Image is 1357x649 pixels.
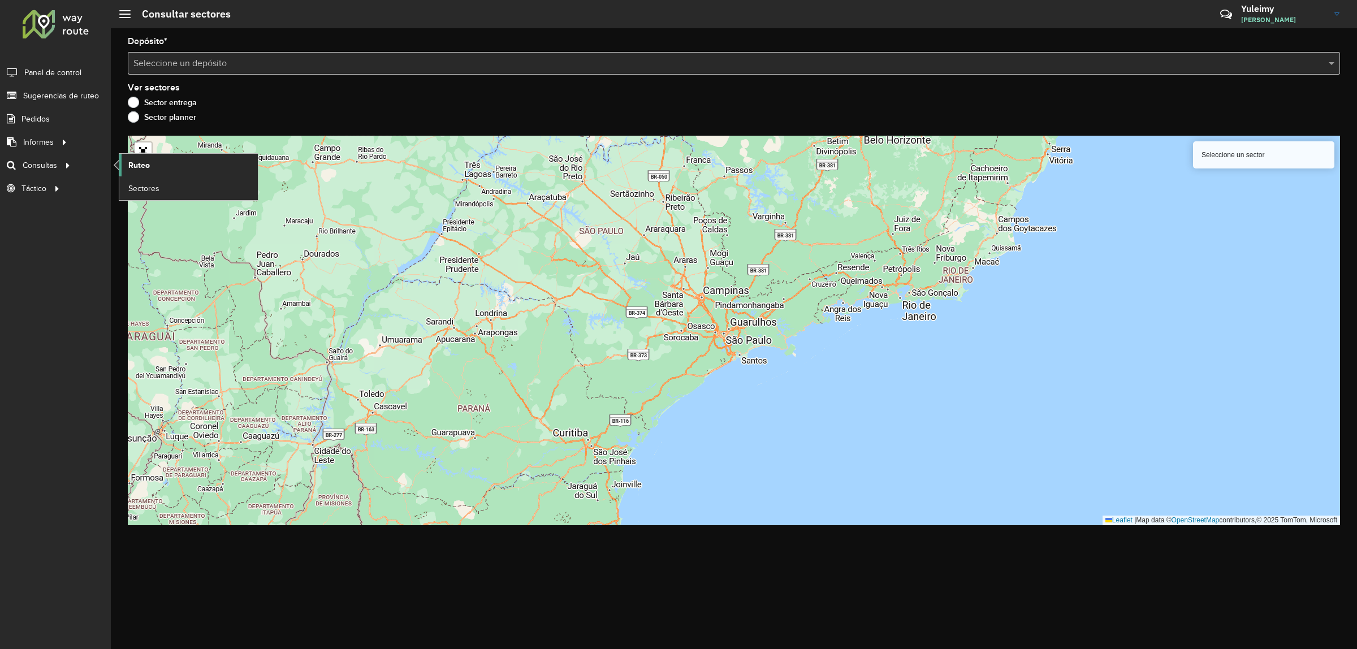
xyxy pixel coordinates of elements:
span: | [1134,516,1136,524]
label: Depósito [128,34,167,48]
span: Táctico [21,183,46,194]
span: Ruteo [128,159,150,171]
h3: Yuleimy [1241,3,1326,14]
span: [PERSON_NAME] [1241,15,1326,25]
a: Sectores [119,177,258,200]
div: Map data © contributors,© 2025 TomTom, Microsoft [1103,516,1340,525]
span: Pedidos [21,113,50,125]
label: Sector entrega [128,97,197,108]
label: Ver sectores [128,81,180,94]
a: OpenStreetMap [1172,516,1220,524]
label: Sector planner [128,111,196,123]
span: Consultas [23,159,57,171]
span: Panel de control [24,67,81,79]
a: Ruteo [119,154,258,176]
a: Abrir mapa de pantalla completa [135,142,152,159]
span: Sugerencias de ruteo [23,90,99,102]
a: Contacto rápido [1214,2,1238,27]
div: Seleccione un sector [1193,141,1334,168]
a: Leaflet [1105,516,1133,524]
span: Sectores [128,183,159,194]
h2: Consultar sectores [131,8,231,20]
span: Informes [23,136,54,148]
